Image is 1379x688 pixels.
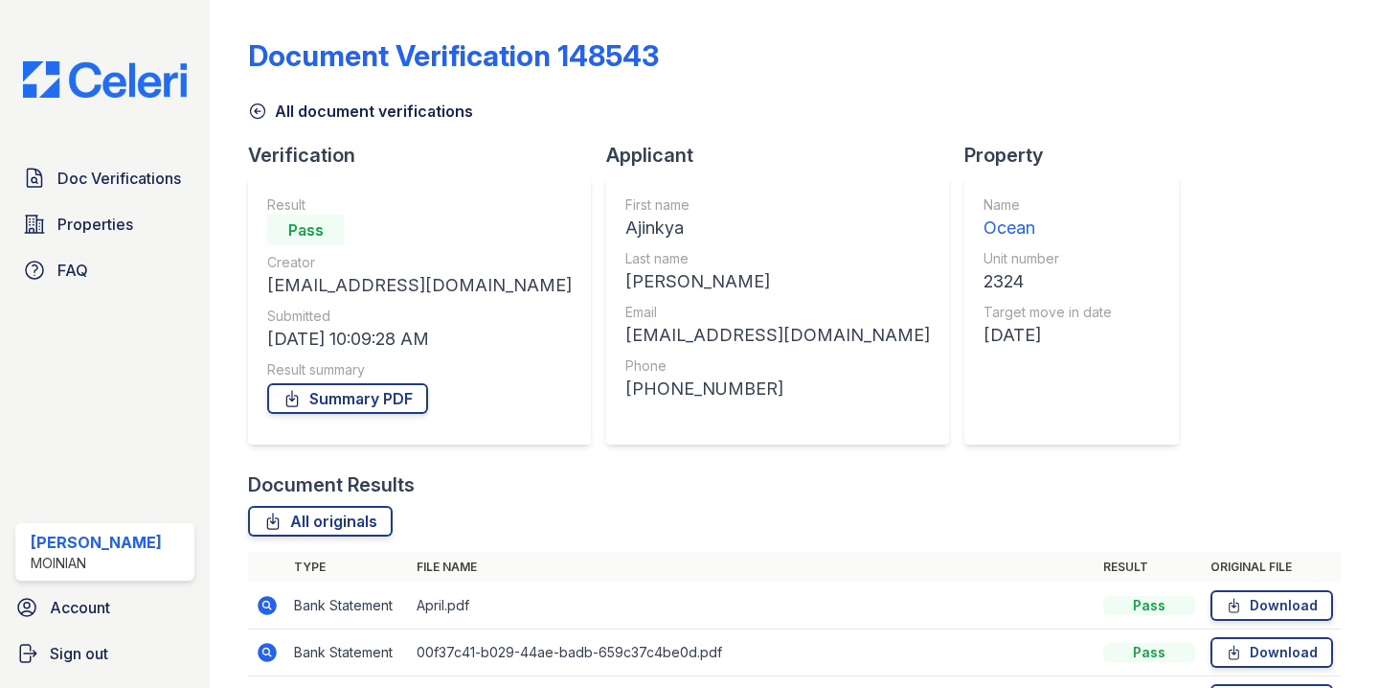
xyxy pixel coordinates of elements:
div: Document Verification 148543 [248,38,659,73]
div: Unit number [983,249,1112,268]
img: CE_Logo_Blue-a8612792a0a2168367f1c8372b55b34899dd931a85d93a1a3d3e32e68fde9ad4.png [8,61,202,98]
div: Submitted [267,307,572,326]
div: Property [964,142,1194,169]
span: FAQ [57,259,88,282]
div: [EMAIL_ADDRESS][DOMAIN_NAME] [625,322,930,349]
span: Sign out [50,642,108,665]
div: Name [983,195,1112,215]
div: Applicant [606,142,964,169]
div: [PERSON_NAME] [625,268,930,295]
th: Original file [1203,552,1341,583]
td: Bank Statement [286,630,409,677]
div: Ocean [983,215,1112,241]
a: All originals [248,506,393,537]
td: April.pdf [409,583,1096,630]
div: [DATE] 10:09:28 AM [267,326,572,353]
div: 2324 [983,268,1112,295]
div: Result [267,195,572,215]
th: Type [286,552,409,583]
div: Document Results [248,471,415,498]
div: Verification [248,142,606,169]
div: [EMAIL_ADDRESS][DOMAIN_NAME] [267,272,572,299]
a: Sign out [8,634,202,673]
a: Properties [15,205,194,243]
div: Pass [1103,643,1195,662]
td: 00f37c41-b029-44ae-badb-659c37c4be0d.pdf [409,630,1096,677]
a: All document verifications [248,100,473,123]
a: Download [1210,637,1333,668]
div: [PERSON_NAME] [31,531,162,554]
div: [PHONE_NUMBER] [625,376,930,402]
div: Result summary [267,360,572,379]
div: First name [625,195,930,215]
div: Moinian [31,554,162,573]
div: Ajinkya [625,215,930,241]
div: Last name [625,249,930,268]
a: Account [8,588,202,627]
div: [DATE] [983,322,1112,349]
span: Properties [57,213,133,236]
div: Phone [625,356,930,376]
a: Download [1210,590,1333,621]
div: Creator [267,253,572,272]
div: Pass [1103,596,1195,615]
div: Pass [267,215,344,245]
div: Email [625,303,930,322]
span: Account [50,596,110,619]
a: Doc Verifications [15,159,194,197]
a: FAQ [15,251,194,289]
span: Doc Verifications [57,167,181,190]
a: Summary PDF [267,383,428,414]
th: File name [409,552,1096,583]
a: Name Ocean [983,195,1112,241]
th: Result [1096,552,1203,583]
td: Bank Statement [286,583,409,630]
div: Target move in date [983,303,1112,322]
